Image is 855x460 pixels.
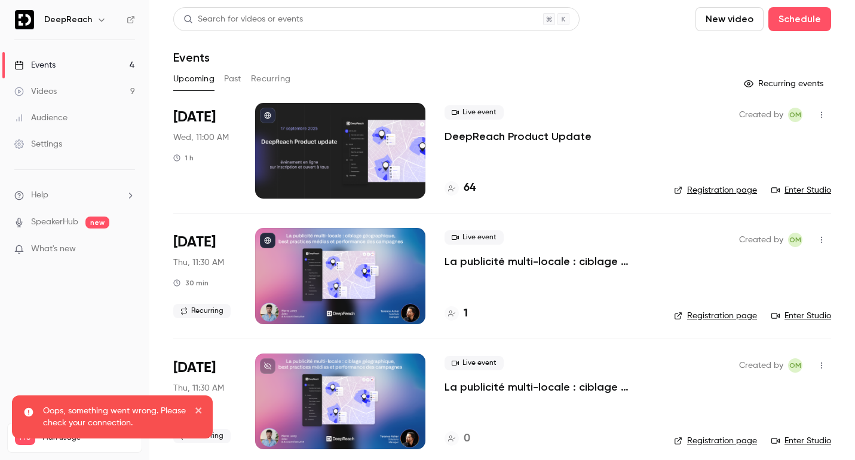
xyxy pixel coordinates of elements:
span: What's new [31,243,76,255]
span: Olivier Milcent [788,108,802,122]
a: 1 [445,306,468,322]
span: Created by [739,358,783,373]
button: New video [695,7,764,31]
a: SpeakerHub [31,216,78,229]
div: Jan 8 Thu, 11:30 AM (Europe/Paris) [173,354,236,449]
h4: 0 [464,431,470,447]
span: Live event [445,105,504,120]
span: Live event [445,230,504,245]
h4: 64 [464,180,476,196]
span: new [85,217,109,229]
span: Olivier Milcent [788,233,802,247]
div: Sep 17 Wed, 11:00 AM (Europe/Paris) [173,103,236,199]
span: [DATE] [173,358,216,377]
a: 0 [445,431,470,447]
a: La publicité multi-locale : ciblage géographique, best practices médias et performance des campagnes [445,254,655,269]
a: DeepReach Product Update [445,129,592,144]
div: 1 h [173,153,194,163]
button: Past [224,69,241,89]
p: Oops, something went wrong. Please check your connection. [43,405,186,429]
span: Created by [739,108,783,122]
span: Recurring [173,304,231,318]
div: Videos [14,86,57,98]
h4: 1 [464,306,468,322]
a: Registration page [674,184,757,196]
div: Audience [14,112,68,124]
span: Help [31,189,48,202]
a: Enter Studio [771,435,831,447]
span: Wed, 11:00 AM [173,132,229,144]
div: 30 min [173,278,209,288]
h6: DeepReach [44,14,92,26]
a: 64 [445,180,476,196]
span: Thu, 11:30 AM [173,257,224,269]
a: La publicité multi-locale : ciblage géographique, best practices médias et performance des campagnes [445,380,655,394]
span: OM [789,233,801,247]
div: Events [14,59,56,71]
button: Schedule [768,7,831,31]
img: DeepReach [15,10,34,29]
h1: Events [173,50,210,65]
button: Upcoming [173,69,214,89]
a: Registration page [674,435,757,447]
span: OM [789,358,801,373]
button: Recurring events [738,74,831,93]
button: Recurring [251,69,291,89]
a: Registration page [674,310,757,322]
a: Enter Studio [771,184,831,196]
span: Olivier Milcent [788,358,802,373]
div: Settings [14,138,62,150]
div: Search for videos or events [183,13,303,26]
a: Enter Studio [771,310,831,322]
span: Thu, 11:30 AM [173,382,224,394]
span: Live event [445,356,504,370]
button: close [195,405,203,419]
li: help-dropdown-opener [14,189,135,202]
span: OM [789,108,801,122]
span: [DATE] [173,233,216,252]
div: Nov 13 Thu, 11:30 AM (Europe/Paris) [173,228,236,324]
span: Created by [739,233,783,247]
span: [DATE] [173,108,216,127]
